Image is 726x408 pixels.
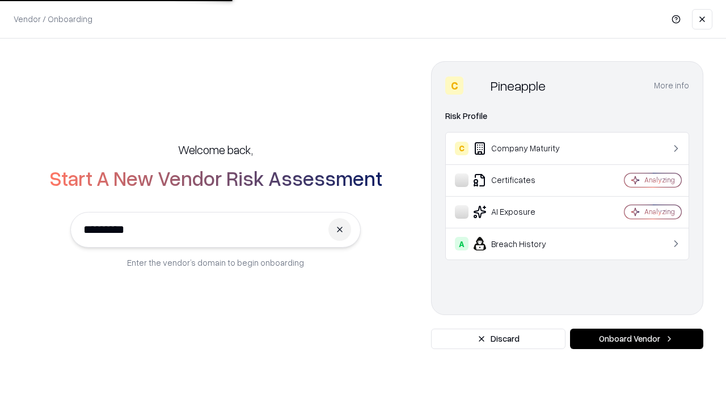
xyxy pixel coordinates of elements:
[644,175,675,185] div: Analyzing
[491,76,546,95] div: Pineapple
[455,173,590,187] div: Certificates
[49,167,382,189] h2: Start A New Vendor Risk Assessment
[455,237,590,250] div: Breach History
[455,237,468,250] div: A
[455,142,468,155] div: C
[455,142,590,155] div: Company Maturity
[570,329,703,349] button: Onboard Vendor
[445,76,463,95] div: C
[468,76,486,95] img: Pineapple
[14,13,92,25] p: Vendor / Onboarding
[455,205,590,219] div: AI Exposure
[431,329,565,349] button: Discard
[644,207,675,216] div: Analyzing
[654,75,689,96] button: More info
[445,109,689,123] div: Risk Profile
[178,142,253,158] h5: Welcome back,
[127,257,304,269] p: Enter the vendor’s domain to begin onboarding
